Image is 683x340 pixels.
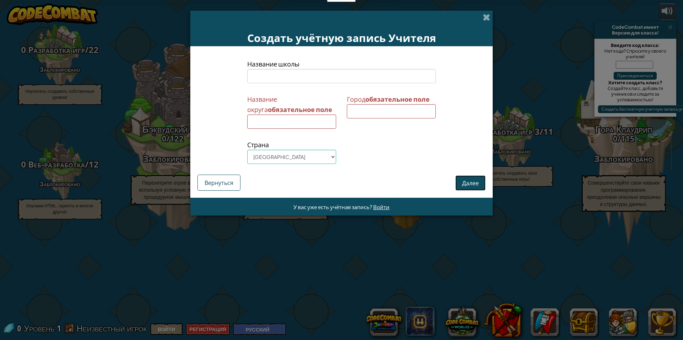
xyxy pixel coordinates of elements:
[293,203,373,210] span: У вас уже есть учётная запись?
[347,94,436,104] span: Город
[455,175,486,191] button: Далее
[247,94,336,115] span: Название округа
[197,175,240,191] button: Вернуться
[373,203,390,210] a: Войти
[247,59,436,69] span: Название школы
[268,105,332,113] strong: обязательное поле
[247,139,336,150] span: Страна
[247,31,436,45] span: Создать учётную запись Учителя
[365,95,430,103] strong: обязательное поле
